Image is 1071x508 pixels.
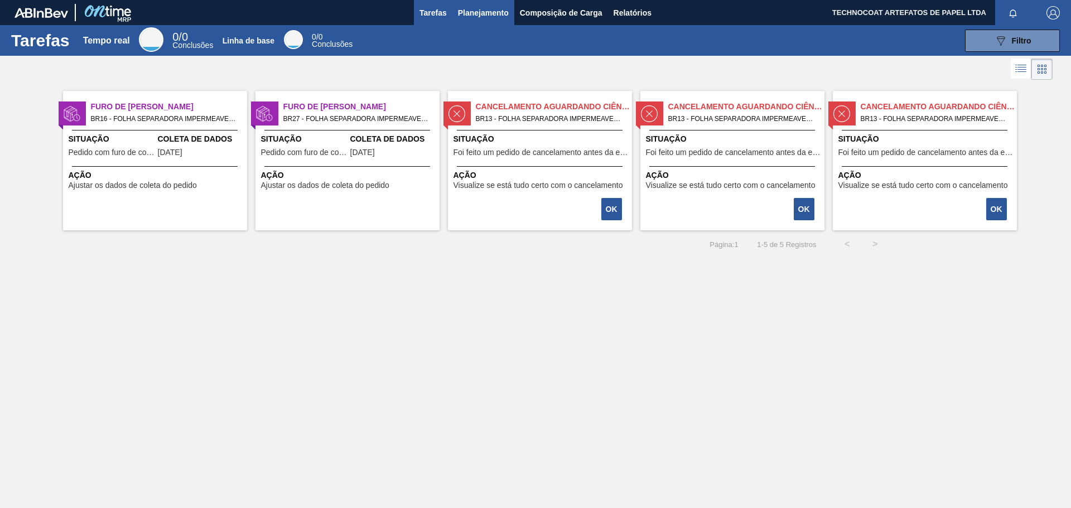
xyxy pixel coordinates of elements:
span: BR13 - FOLHA SEPARADORA IMPERMEAVEL Pedido - 2006440 [668,113,816,125]
img: status [833,105,850,122]
font: Ação [838,171,861,180]
span: Situação [838,133,1014,145]
font: 0 [312,32,316,41]
font: Furo de [PERSON_NAME] [283,102,386,111]
font: 0 [182,31,188,43]
span: Cancelamento aguardando ciência [668,101,824,113]
span: BR27 - FOLHA SEPARADORA IMPERMEAVEL Pedido - 1968980 [283,113,431,125]
font: Cancelamento aguardando ciência [861,102,1020,111]
span: Situação [646,133,822,145]
span: Situação [69,133,155,145]
font: Ação [261,171,284,180]
font: OK [798,205,810,214]
font: 1 [757,240,761,249]
font: Conclusões [312,40,353,49]
span: Situação [261,133,348,145]
font: Conclusões [172,41,213,50]
font: > [872,239,877,249]
font: Furo de [PERSON_NAME] [91,102,194,111]
span: BR16 - FOLHA SEPARADORA IMPERMEAVEL Pedido - 1971943 [91,113,238,125]
font: Coleta de Dados [350,134,425,143]
div: Completar tarefa: 29896979 [795,197,816,221]
button: OK [986,198,1007,220]
span: Furo de Coleta [283,101,440,113]
div: Visão em Cards [1031,59,1053,80]
font: Página [710,240,732,249]
font: Planejamento [458,8,509,17]
font: Situação [454,134,494,143]
img: TNhmsLtSVTkK8tSr43FrP2fwEKptu5GPRR3wAAAABJRU5ErkJggg== [15,8,68,18]
font: / [316,32,319,41]
font: Visualize se está tudo certo com o cancelamento [646,181,816,190]
font: Cancelamento aguardando ciência [476,102,635,111]
span: 23/08/2025 [158,148,182,157]
div: Visão em Lista [1011,59,1031,80]
font: Foi feito um pedido de cancelamento antes da etapa de aguardando faturamento [646,148,927,157]
font: Ação [454,171,476,180]
font: OK [606,205,617,214]
button: OK [601,198,622,220]
font: OK [991,205,1002,214]
font: [DATE] [350,148,375,157]
button: < [833,230,861,258]
button: > [861,230,889,258]
font: Ajustar os dados de coleta do pedido [261,181,389,190]
div: Tempo real [172,32,213,49]
font: Linha de base [223,36,274,45]
font: Coleta de Dados [158,134,233,143]
span: Furo de Coleta [91,101,247,113]
font: Filtro [1012,36,1031,45]
font: Situação [838,134,879,143]
font: BR13 - FOLHA SEPARADORA IMPERMEAVEL Pedido - 2006440 [668,115,865,123]
img: status [641,105,658,122]
button: Notificações [995,5,1031,21]
span: 16/06/2025 [350,148,375,157]
button: Filtro [965,30,1060,52]
div: Completar tarefa: 29896978 [602,197,623,221]
font: 5 [764,240,768,249]
img: status [64,105,80,122]
img: status [448,105,465,122]
span: Foi feito um pedido de cancelamento antes da etapa de aguardando faturamento [838,148,1014,157]
font: 1 [734,240,738,249]
span: Coleta de Dados [350,133,437,145]
span: Pedido com furo de coleta [261,148,348,157]
font: Relatórios [614,8,652,17]
div: Linha de base [312,33,353,48]
font: Visualize se está tudo certo com o cancelamento [838,181,1008,190]
font: 0 [319,32,323,41]
div: Linha de base [284,30,303,49]
img: status [256,105,273,122]
font: Pedido com furo de coleta [69,148,160,157]
font: Situação [69,134,109,143]
span: Foi feito um pedido de cancelamento antes da etapa de aguardando faturamento [454,148,629,157]
font: TECHNOCOAT ARTEFATOS DE PAPEL LTDA [832,8,986,17]
span: Foi feito um pedido de cancelamento antes da etapa de aguardando faturamento [646,148,822,157]
img: Sair [1046,6,1060,20]
font: < [845,239,850,249]
font: 0 [172,31,178,43]
font: BR16 - FOLHA SEPARADORA IMPERMEAVEL Pedido - 1971943 [91,115,287,123]
font: Registros [786,240,817,249]
span: BR13 - FOLHA SEPARADORA IMPERMEAVEL Pedido - 2006441 [861,113,1008,125]
font: Tempo real [83,36,130,45]
div: Completar tarefa: 29896980 [987,197,1008,221]
font: de [770,240,778,249]
span: Cancelamento aguardando ciência [476,101,632,113]
font: - [761,240,764,249]
font: Ajustar os dados de coleta do pedido [69,181,197,190]
font: Ação [69,171,91,180]
font: / [178,31,182,43]
font: Situação [646,134,687,143]
font: Pedido com furo de coleta [261,148,352,157]
span: Pedido com furo de coleta [69,148,155,157]
span: Cancelamento aguardando ciência [861,101,1017,113]
font: Foi feito um pedido de cancelamento antes da etapa de aguardando faturamento [454,148,734,157]
button: OK [794,198,814,220]
font: Tarefas [419,8,447,17]
div: Tempo real [139,27,163,52]
font: Visualize se está tudo certo com o cancelamento [454,181,623,190]
font: Tarefas [11,31,70,50]
font: BR27 - FOLHA SEPARADORA IMPERMEAVEL Pedido - 1968980 [283,115,480,123]
font: 5 [780,240,784,249]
